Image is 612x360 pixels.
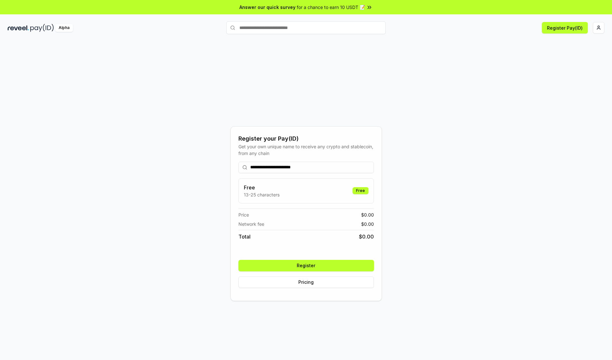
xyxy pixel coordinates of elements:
[238,276,374,288] button: Pricing
[361,211,374,218] span: $ 0.00
[361,221,374,227] span: $ 0.00
[238,260,374,271] button: Register
[542,22,588,33] button: Register Pay(ID)
[238,211,249,218] span: Price
[244,184,280,191] h3: Free
[239,4,295,11] span: Answer our quick survey
[238,143,374,157] div: Get your own unique name to receive any crypto and stablecoin, from any chain
[244,191,280,198] p: 13-25 characters
[238,221,264,227] span: Network fee
[238,233,251,240] span: Total
[8,24,29,32] img: reveel_dark
[30,24,54,32] img: pay_id
[359,233,374,240] span: $ 0.00
[55,24,73,32] div: Alpha
[238,134,374,143] div: Register your Pay(ID)
[297,4,365,11] span: for a chance to earn 10 USDT 📝
[353,187,368,194] div: Free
